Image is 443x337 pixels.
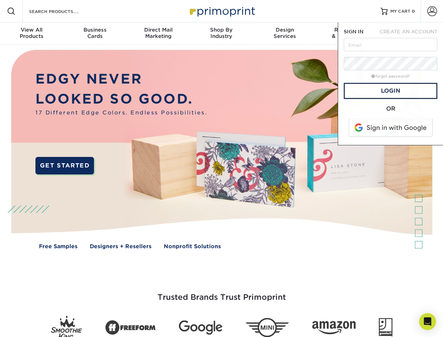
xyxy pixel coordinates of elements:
a: Resources& Templates [316,22,380,45]
span: MY CART [390,8,410,14]
span: 0 [412,9,415,14]
img: Google [179,321,222,335]
img: Amazon [312,321,356,335]
a: GET STARTED [35,157,94,174]
a: Login [344,83,437,99]
a: Nonprofit Solutions [164,243,221,251]
span: Business [63,27,126,33]
span: Design [253,27,316,33]
span: SIGN IN [344,29,363,34]
a: Shop ByIndustry [190,22,253,45]
img: Goodwill [379,318,392,337]
a: Free Samples [39,243,78,251]
img: Primoprint [187,4,257,19]
span: 17 Different Edge Colors. Endless Possibilities. [35,109,207,117]
input: SEARCH PRODUCTS..... [28,7,97,15]
div: Industry [190,27,253,39]
div: Cards [63,27,126,39]
div: & Templates [316,27,380,39]
a: Designers + Resellers [90,243,152,251]
span: Direct Mail [127,27,190,33]
a: DesignServices [253,22,316,45]
p: EDGY NEVER [35,69,207,89]
span: Shop By [190,27,253,33]
div: Open Intercom Messenger [419,313,436,330]
div: OR [344,105,437,113]
input: Email [344,38,437,51]
a: forgot password? [371,74,410,79]
a: Direct MailMarketing [127,22,190,45]
h3: Trusted Brands Trust Primoprint [16,276,427,310]
div: Marketing [127,27,190,39]
span: CREATE AN ACCOUNT [380,29,437,34]
div: Services [253,27,316,39]
span: Resources [316,27,380,33]
a: BusinessCards [63,22,126,45]
p: LOOKED SO GOOD. [35,89,207,109]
